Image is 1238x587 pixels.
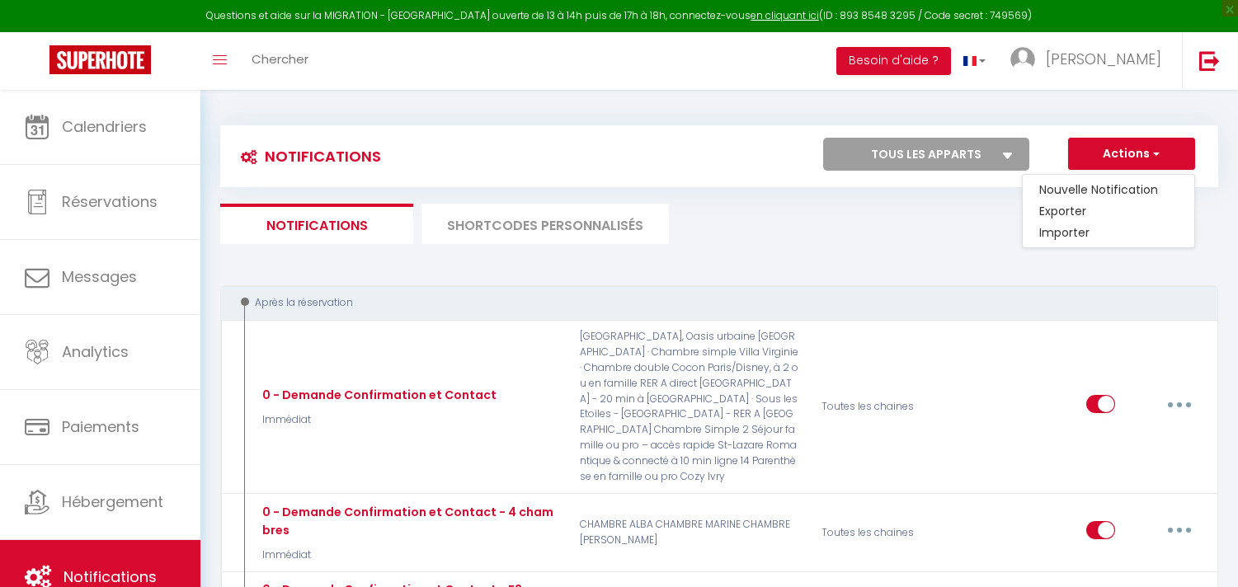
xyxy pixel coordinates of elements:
[421,204,669,244] li: SHORTCODES PERSONNALISÉS
[62,416,139,437] span: Paiements
[62,191,158,212] span: Réservations
[64,566,157,587] span: Notifications
[1068,138,1195,171] button: Actions
[998,32,1182,90] a: ... [PERSON_NAME]
[751,8,819,22] a: en cliquant ici
[1023,200,1194,222] a: Exporter
[1023,179,1194,200] a: Nouvelle Notification
[569,329,811,484] p: [GEOGRAPHIC_DATA], Oasis urbaine [GEOGRAPHIC_DATA] · Chambre simple Villa Virginie · Chambre doub...
[62,341,129,362] span: Analytics
[239,32,321,90] a: Chercher
[220,204,413,244] li: Notifications
[811,329,972,484] div: Toutes les chaines
[258,503,558,539] div: 0 - Demande Confirmation et Contact - 4 chambres
[62,116,147,137] span: Calendriers
[1023,222,1194,243] a: Importer
[236,295,1184,311] div: Après la réservation
[1199,50,1220,71] img: logout
[252,50,308,68] span: Chercher
[258,386,497,404] div: 0 - Demande Confirmation et Contact
[1169,518,1238,587] iframe: LiveChat chat widget
[836,47,951,75] button: Besoin d'aide ?
[569,503,811,563] p: CHAMBRE ALBA CHAMBRE MARINE CHAMBRE [PERSON_NAME]
[1046,49,1161,69] span: [PERSON_NAME]
[258,412,497,428] p: Immédiat
[233,138,381,175] h3: Notifications
[811,503,972,563] div: Toutes les chaines
[258,547,558,563] p: Immédiat
[62,266,137,287] span: Messages
[62,491,163,512] span: Hébergement
[1010,47,1035,72] img: ...
[49,45,151,74] img: Super Booking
